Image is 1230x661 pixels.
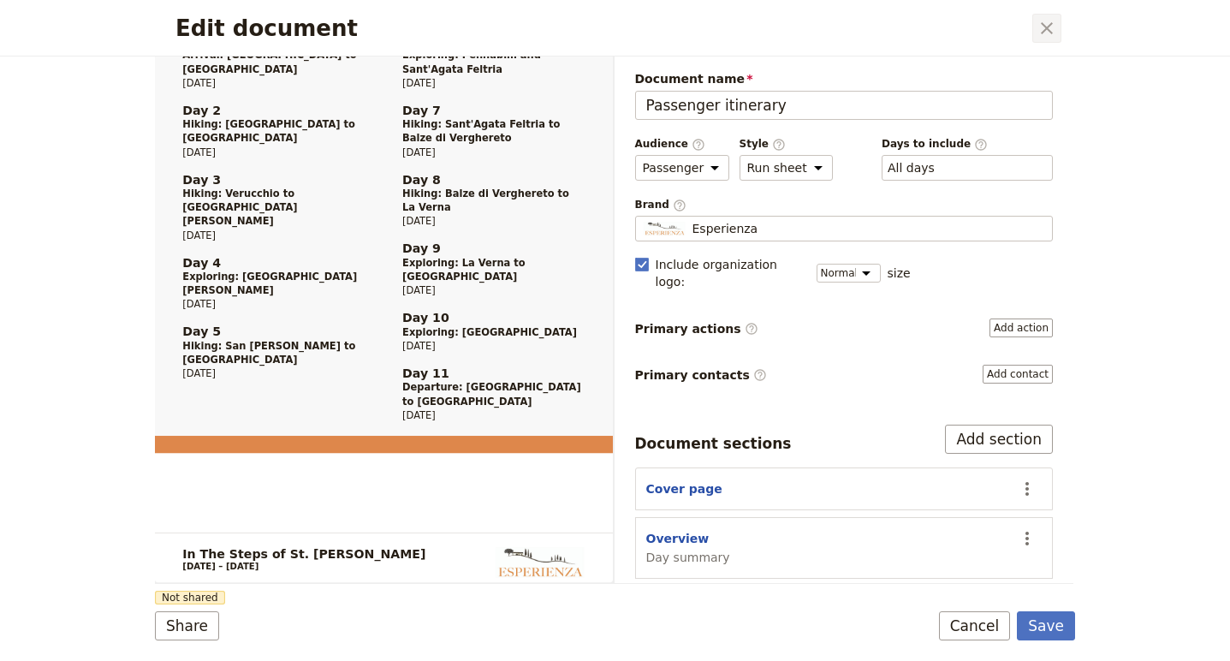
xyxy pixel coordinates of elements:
span: ​ [745,322,758,336]
span: Day 2 [182,104,365,117]
span: ​ [673,199,686,211]
span: ​ [974,138,988,150]
span: Audience [635,137,729,152]
span: ​ [692,138,705,150]
span: [DATE] [402,145,585,158]
span: [DATE] [182,228,365,241]
button: Add section [945,425,1053,454]
button: Overview [646,530,710,547]
span: ​ [772,138,786,150]
span: ​ [753,368,767,382]
span: Document name [635,70,1054,87]
span: [DATE] [182,76,365,90]
button: Close dialog [1032,14,1061,43]
span: Day 4 [182,256,365,270]
button: Share [155,611,219,640]
span: Primary actions [635,320,758,337]
span: Hiking: [GEOGRAPHIC_DATA] to [GEOGRAPHIC_DATA] [182,117,365,145]
select: Style​ [740,155,833,181]
span: Style [740,137,833,152]
span: [DATE] [402,408,585,422]
span: Hiking: Sant'Agata Feltria to Balze di Verghereto [402,117,585,145]
span: Hiking: Verucchio to [GEOGRAPHIC_DATA][PERSON_NAME] [182,187,365,229]
span: Exploring: [GEOGRAPHIC_DATA] [402,325,585,339]
span: Brand [635,198,1054,212]
button: Primary actions​ [989,319,1053,337]
span: Day 3 [182,173,365,187]
span: Not shared [155,591,225,604]
button: Actions [1013,474,1042,503]
span: Include organization logo : [656,256,806,290]
button: Cover page [646,480,722,497]
span: Day 9 [402,242,585,256]
select: size [817,264,881,283]
span: Exploring: [GEOGRAPHIC_DATA][PERSON_NAME] [182,270,365,297]
span: size [888,265,911,282]
span: [DATE] [182,297,365,311]
span: Hiking: Balze di Verghereto to La Verna [402,187,585,214]
span: Hiking: San [PERSON_NAME] to [GEOGRAPHIC_DATA] [182,339,365,366]
span: [DATE] [402,76,585,90]
button: Primary contacts​ [983,365,1053,384]
img: Esperienza logo [494,547,585,578]
span: Day 5 [182,325,365,339]
button: Cancel [939,611,1011,640]
span: Primary contacts [635,366,767,384]
button: Actions [1013,524,1042,553]
span: Arrival: [GEOGRAPHIC_DATA] to [GEOGRAPHIC_DATA] [182,48,365,75]
h1: In The Steps of St.​ [PERSON_NAME] [182,547,425,561]
span: [DATE] [402,339,585,353]
span: Departure: [GEOGRAPHIC_DATA] to [GEOGRAPHIC_DATA] [402,380,585,408]
button: Save [1017,611,1075,640]
input: Document name [635,91,1054,120]
h2: Edit document [175,15,1029,41]
span: [DATE] [402,283,585,297]
img: Profile [643,222,686,236]
span: Day summary [646,549,730,566]
span: Esperienza [692,220,758,237]
span: [DATE] – [DATE] [182,562,258,572]
span: [DATE] [402,214,585,228]
select: Audience​ [635,155,729,181]
span: Day 11 [402,366,585,380]
span: Day 10 [402,311,585,325]
span: Days to include [882,137,1053,152]
span: Exploring: La Verna to [GEOGRAPHIC_DATA] [402,256,585,283]
span: [DATE] [182,145,365,158]
span: [DATE] [182,366,365,380]
span: Day 7 [402,104,585,117]
span: Exploring: Pennabilli and Sant'Agata Feltria [402,48,585,75]
span: Day 8 [402,173,585,187]
button: Days to include​Clear input [888,159,935,176]
div: Document sections [635,433,792,454]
